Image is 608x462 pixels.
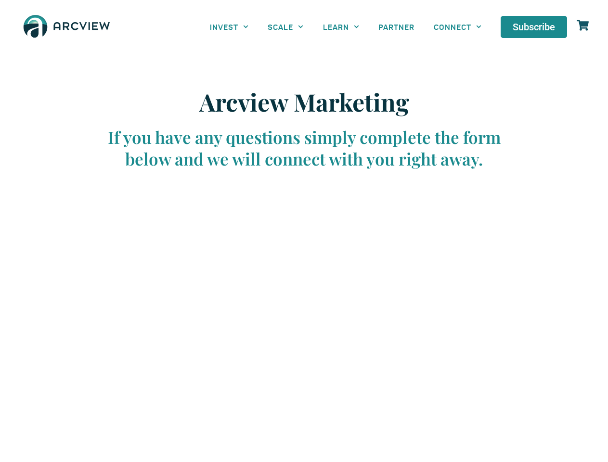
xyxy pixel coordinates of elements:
a: LEARN [313,16,369,38]
img: The Arcview Group [19,10,114,44]
div: If you have any questions simply complete the form below and we will connect with you right away. [97,126,511,170]
span: Subscribe [513,22,555,32]
a: CONNECT [424,16,491,38]
a: INVEST [200,16,258,38]
a: PARTNER [369,16,424,38]
nav: Menu [200,16,491,38]
a: SCALE [258,16,313,38]
a: Subscribe [501,16,567,38]
h2: Arcview Marketing [97,88,511,116]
